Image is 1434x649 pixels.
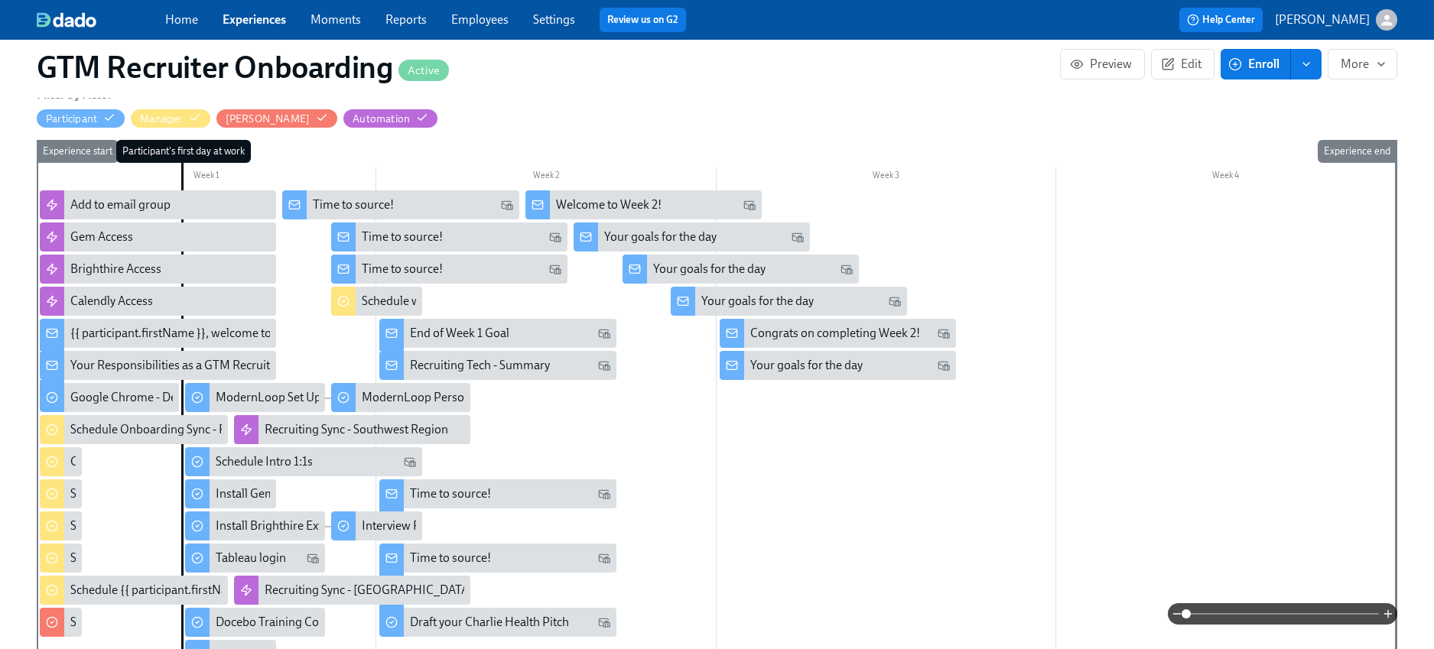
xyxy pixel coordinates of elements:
div: Hide Manager [140,112,182,126]
div: Experience end [1318,140,1397,163]
div: Add to email group [40,190,276,219]
div: {{ participant.firstName }}, welcome to the team! [70,325,324,342]
h1: GTM Recruiter Onboarding [37,49,449,86]
div: Schedule Onboarding Sync - First Prelims [40,415,228,444]
div: ModernLoop Set Up [185,383,324,412]
div: Time to source! [331,255,567,284]
a: Reports [385,12,427,27]
svg: Work Email [598,359,610,372]
div: Create Outreach Review w/ Manager meeting for {{ participant.fullName }} [70,453,459,470]
div: Schedule {{ participant.firstName }}'s intro with other manager [70,582,397,599]
div: Your goals for the day [720,351,956,380]
div: Participant's first day at work [116,140,251,163]
span: Preview [1073,57,1132,72]
div: Brighthire Access [70,261,161,277]
svg: Work Email [598,327,610,339]
div: Time to source! [313,196,394,213]
div: Calendly Access [70,293,153,310]
div: Schedule weekly 1:1s with {{ participant.fullName }} [362,293,628,310]
div: Send intro email [40,544,82,573]
div: Time to source! [410,485,491,502]
div: Recruiting Sync - Southwest Region [265,421,448,438]
div: Calendly Access [40,287,276,316]
button: [PERSON_NAME] [1275,9,1397,31]
div: Schedule intro with {{ participant.fullName }} and {{ manager.firstName }} [70,485,454,502]
span: Active [398,65,449,76]
div: Your goals for the day [604,229,717,245]
svg: Work Email [889,295,901,307]
div: Install Gem Extension [216,485,329,502]
div: Tableau login [216,550,286,566]
button: More [1328,49,1397,80]
div: End of Week 1 Goal [410,325,509,342]
div: Send intro email [70,550,155,566]
svg: Work Email [549,263,561,275]
div: Schedule intro with {{ participant.fullName }} and {{ manager.firstName }} [40,479,82,508]
div: Time to source! [331,222,567,251]
div: Recruiting Tech - Summary [379,351,616,380]
div: Time to source! [410,550,491,566]
svg: Work Email [743,199,756,211]
p: [PERSON_NAME] [1275,11,1370,28]
div: Congrats on completing Week 2! [720,319,956,348]
span: Enroll [1231,57,1280,72]
div: Time to source! [362,261,443,277]
svg: Work Email [792,231,804,243]
svg: Work Email [598,488,610,500]
div: Week 3 [717,167,1056,187]
div: Week 4 [1056,167,1396,187]
div: Experience start [37,140,119,163]
div: Recruiting Tech - Summary [410,357,550,374]
div: Schedule {{ participant.firstName }}'s intro with other manager [40,576,228,605]
div: Your Responsibilities as a GTM Recruiter [40,351,276,380]
div: ModernLoop Set Up [216,389,321,406]
div: Your goals for the day [701,293,814,310]
a: dado [37,12,165,28]
div: Hide Mel Mohn [226,112,311,126]
button: enroll [1291,49,1322,80]
div: Time to source! [282,190,519,219]
div: Your goals for the day [574,222,810,251]
div: Time to source! [379,544,616,573]
button: Help Center [1179,8,1263,32]
button: [PERSON_NAME] [216,109,338,128]
svg: Work Email [841,263,853,275]
button: Automation [343,109,437,128]
div: {{ participant.firstName }}, welcome to the team! [40,319,276,348]
span: Edit [1164,57,1202,72]
button: Manager [131,109,210,128]
div: Google Chrome - Default Web Browser [70,389,273,406]
div: Hide Participant [46,112,97,126]
div: Your goals for the day [623,255,859,284]
svg: Work Email [549,231,561,243]
svg: Work Email [598,552,610,564]
img: dado [37,12,96,28]
div: Create Outreach Review w/ Manager meeting for {{ participant.fullName }} [40,447,82,476]
div: Schedule Intro 1:1s [185,447,421,476]
div: Your Responsibilities as a GTM Recruiter [70,357,281,374]
div: Install Brighthire Extension [185,511,324,540]
div: Add to email group [70,196,171,213]
a: Employees [451,12,509,27]
svg: Work Email [307,552,319,564]
button: Review us on G2 [600,8,686,32]
div: Recruiting Sync - [GEOGRAPHIC_DATA] [265,582,473,599]
div: Hide Automation [353,112,410,126]
button: Edit [1151,49,1215,80]
div: Brighthire Access [40,255,276,284]
button: Preview [1060,49,1145,80]
div: Your goals for the day [653,261,766,277]
div: Recruiting Sync - [GEOGRAPHIC_DATA] [234,576,470,605]
div: Interview Recording Review [362,518,507,534]
div: Tableau login [185,544,324,573]
a: Experiences [223,12,286,27]
div: Schedule weekly 1:1s with {{ participant.fullName }} [331,287,422,316]
svg: Work Email [501,199,513,211]
div: Your goals for the day [671,287,907,316]
div: Time to source! [362,229,443,245]
div: Schedule Onboarding Sync - First Prelims [70,421,285,438]
div: Gem Access [40,222,276,251]
svg: Work Email [938,327,950,339]
div: Install Gem Extension [185,479,276,508]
